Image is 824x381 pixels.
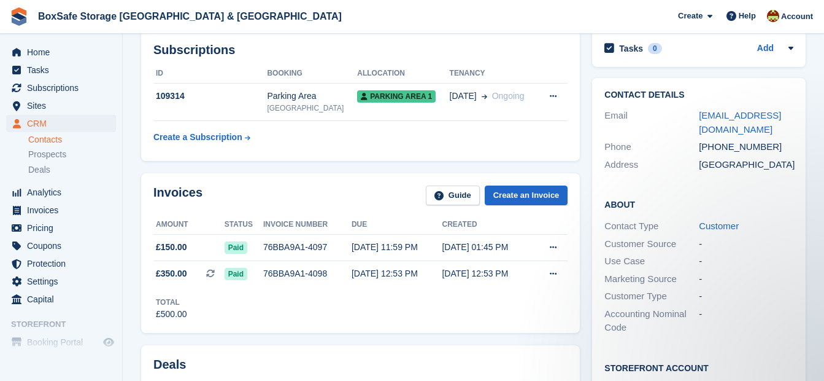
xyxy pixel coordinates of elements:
span: Settings [27,273,101,290]
a: Prospects [28,148,116,161]
div: - [699,289,793,304]
h2: Invoices [153,186,202,206]
span: Home [27,44,101,61]
th: Status [225,215,263,235]
span: Capital [27,291,101,308]
span: Ongoing [492,91,525,101]
div: - [699,237,793,251]
span: Prospects [28,149,66,160]
div: Parking Area [267,90,357,103]
div: [DATE] 01:45 PM [442,241,533,254]
a: menu [6,202,116,219]
span: Create [678,10,703,22]
img: Kim [767,10,779,22]
span: Analytics [27,184,101,201]
div: 109314 [153,90,267,103]
span: Paid [225,242,247,254]
div: [DATE] 11:59 PM [352,241,442,254]
h2: Tasks [619,43,643,54]
img: stora-icon-8386f47178a22dfd0bd8f6a31ec36ba5ce8667c1dd55bd0f319d3a0aa187defe.svg [10,7,28,26]
span: Paid [225,268,247,280]
a: [EMAIL_ADDRESS][DOMAIN_NAME] [699,110,781,135]
a: menu [6,291,116,308]
span: CRM [27,115,101,132]
div: Address [604,158,699,172]
th: Invoice number [263,215,352,235]
div: Total [156,297,187,308]
span: Coupons [27,237,101,254]
div: [PHONE_NUMBER] [699,140,793,154]
th: Tenancy [450,64,537,84]
th: Due [352,215,442,235]
a: BoxSafe Storage [GEOGRAPHIC_DATA] & [GEOGRAPHIC_DATA] [33,6,347,26]
a: Deals [28,163,116,176]
span: Subscriptions [27,79,101,96]
span: Invoices [27,202,101,219]
th: Allocation [357,64,449,84]
div: [GEOGRAPHIC_DATA] [699,158,793,172]
a: Customer [699,221,739,231]
a: menu [6,273,116,290]
div: Customer Source [604,237,699,251]
div: 76BBA9A1-4098 [263,267,352,280]
div: Email [604,109,699,136]
div: Create a Subscription [153,131,242,144]
div: [DATE] 12:53 PM [442,267,533,280]
a: Contacts [28,134,116,146]
div: £500.00 [156,308,187,321]
div: Phone [604,140,699,154]
a: menu [6,219,116,237]
h2: Storefront Account [604,361,793,374]
span: Help [739,10,756,22]
div: Accounting Nominal Code [604,307,699,335]
span: [DATE] [450,90,477,103]
a: Guide [426,186,480,206]
a: menu [6,255,116,272]
span: Protection [27,255,101,272]
div: Use Case [604,254,699,269]
th: Amount [153,215,225,235]
a: menu [6,97,116,114]
h2: Contact Details [604,90,793,100]
a: menu [6,334,116,351]
a: menu [6,115,116,132]
a: Preview store [101,335,116,350]
div: - [699,254,793,269]
div: - [699,307,793,335]
div: Contact Type [604,219,699,234]
a: menu [6,44,116,61]
a: menu [6,184,116,201]
th: Created [442,215,533,235]
div: Marketing Source [604,272,699,286]
h2: Subscriptions [153,43,568,57]
span: Sites [27,97,101,114]
th: Booking [267,64,357,84]
th: ID [153,64,267,84]
span: Pricing [27,219,101,237]
a: menu [6,61,116,79]
div: - [699,272,793,286]
div: [DATE] 12:53 PM [352,267,442,280]
a: menu [6,79,116,96]
h2: Deals [153,358,186,372]
span: Parking Area 1 [357,90,436,103]
a: Create a Subscription [153,126,250,149]
h2: About [604,198,793,210]
a: Add [757,42,774,56]
span: Booking Portal [27,334,101,351]
div: Customer Type [604,289,699,304]
div: 76BBA9A1-4097 [263,241,352,254]
span: Storefront [11,318,122,331]
span: Tasks [27,61,101,79]
a: menu [6,237,116,254]
a: Create an Invoice [485,186,568,206]
span: £350.00 [156,267,187,280]
div: [GEOGRAPHIC_DATA] [267,103,357,114]
span: £150.00 [156,241,187,254]
span: Deals [28,164,50,176]
span: Account [781,10,813,23]
div: 0 [648,43,662,54]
